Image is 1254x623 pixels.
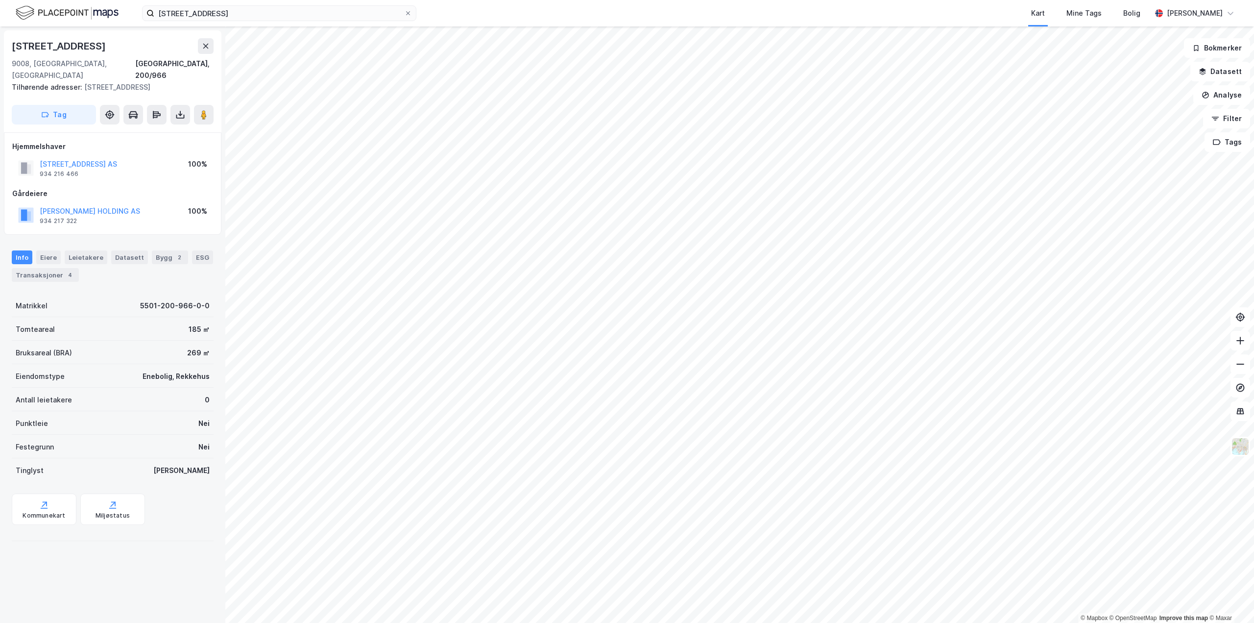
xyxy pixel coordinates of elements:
[152,250,188,264] div: Bygg
[12,268,79,282] div: Transaksjoner
[40,170,78,178] div: 934 216 466
[16,300,48,312] div: Matrikkel
[188,205,207,217] div: 100%
[16,4,119,22] img: logo.f888ab2527a4732fd821a326f86c7f29.svg
[16,465,44,476] div: Tinglyst
[12,250,32,264] div: Info
[1066,7,1102,19] div: Mine Tags
[16,371,65,382] div: Eiendomstype
[198,441,210,453] div: Nei
[40,217,77,225] div: 934 217 322
[12,141,213,152] div: Hjemmelshaver
[16,324,55,335] div: Tomteareal
[1231,437,1250,456] img: Z
[140,300,210,312] div: 5501-200-966-0-0
[12,83,84,91] span: Tilhørende adresser:
[1123,7,1140,19] div: Bolig
[1167,7,1223,19] div: [PERSON_NAME]
[1190,62,1250,81] button: Datasett
[23,512,65,520] div: Kommunekart
[65,270,75,280] div: 4
[65,250,107,264] div: Leietakere
[16,347,72,359] div: Bruksareal (BRA)
[1109,615,1157,622] a: OpenStreetMap
[192,250,213,264] div: ESG
[174,252,184,262] div: 2
[16,394,72,406] div: Antall leietakere
[1205,576,1254,623] div: Kontrollprogram for chat
[1081,615,1108,622] a: Mapbox
[1193,85,1250,105] button: Analyse
[189,324,210,335] div: 185 ㎡
[198,418,210,429] div: Nei
[12,105,96,125] button: Tag
[143,371,210,382] div: Enebolig, Rekkehus
[12,58,135,81] div: 9008, [GEOGRAPHIC_DATA], [GEOGRAPHIC_DATA]
[96,512,130,520] div: Miljøstatus
[111,250,148,264] div: Datasett
[187,347,210,359] div: 269 ㎡
[205,394,210,406] div: 0
[1184,38,1250,58] button: Bokmerker
[12,188,213,199] div: Gårdeiere
[1205,132,1250,152] button: Tags
[16,441,54,453] div: Festegrunn
[16,418,48,429] div: Punktleie
[1159,615,1208,622] a: Improve this map
[1205,576,1254,623] iframe: Chat Widget
[135,58,214,81] div: [GEOGRAPHIC_DATA], 200/966
[153,465,210,476] div: [PERSON_NAME]
[12,38,108,54] div: [STREET_ADDRESS]
[12,81,206,93] div: [STREET_ADDRESS]
[1203,109,1250,128] button: Filter
[154,6,404,21] input: Søk på adresse, matrikkel, gårdeiere, leietakere eller personer
[188,158,207,170] div: 100%
[36,250,61,264] div: Eiere
[1031,7,1045,19] div: Kart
